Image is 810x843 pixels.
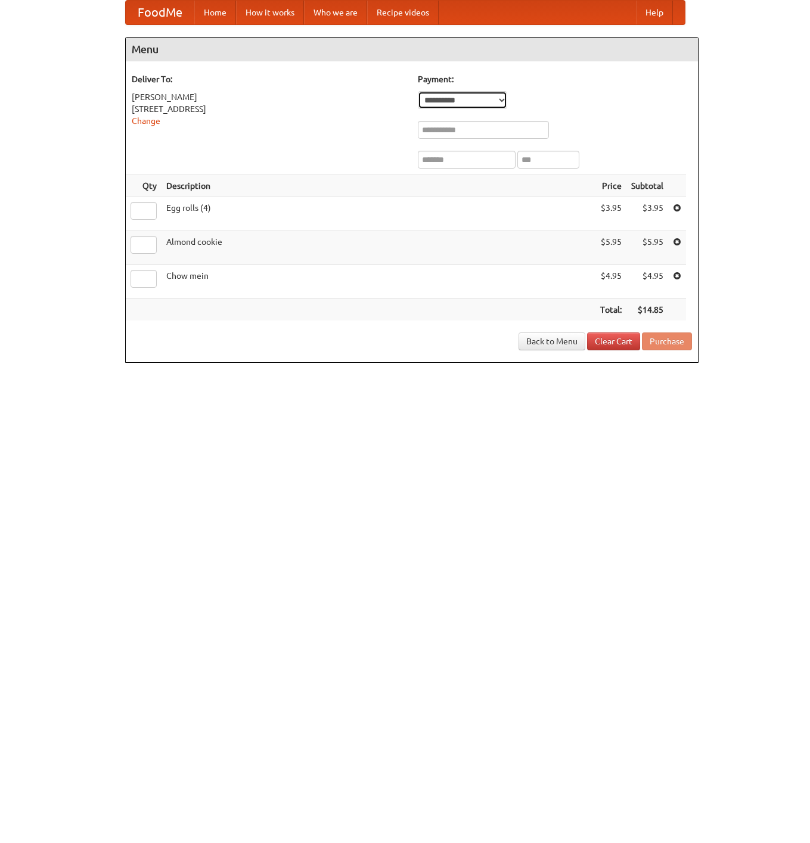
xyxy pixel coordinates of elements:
a: Change [132,116,160,126]
td: $5.95 [626,231,668,265]
td: Egg rolls (4) [162,197,595,231]
a: Help [636,1,673,24]
td: $4.95 [595,265,626,299]
th: Description [162,175,595,197]
th: Price [595,175,626,197]
td: Almond cookie [162,231,595,265]
div: [PERSON_NAME] [132,91,406,103]
div: [STREET_ADDRESS] [132,103,406,115]
td: $5.95 [595,231,626,265]
a: Back to Menu [519,332,585,350]
th: Qty [126,175,162,197]
th: Subtotal [626,175,668,197]
td: Chow mein [162,265,595,299]
a: Home [194,1,236,24]
th: Total: [595,299,626,321]
a: Recipe videos [367,1,439,24]
td: $4.95 [626,265,668,299]
th: $14.85 [626,299,668,321]
a: Clear Cart [587,332,640,350]
button: Purchase [642,332,692,350]
a: Who we are [304,1,367,24]
td: $3.95 [595,197,626,231]
td: $3.95 [626,197,668,231]
a: FoodMe [126,1,194,24]
h5: Payment: [418,73,692,85]
a: How it works [236,1,304,24]
h5: Deliver To: [132,73,406,85]
h4: Menu [126,38,698,61]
